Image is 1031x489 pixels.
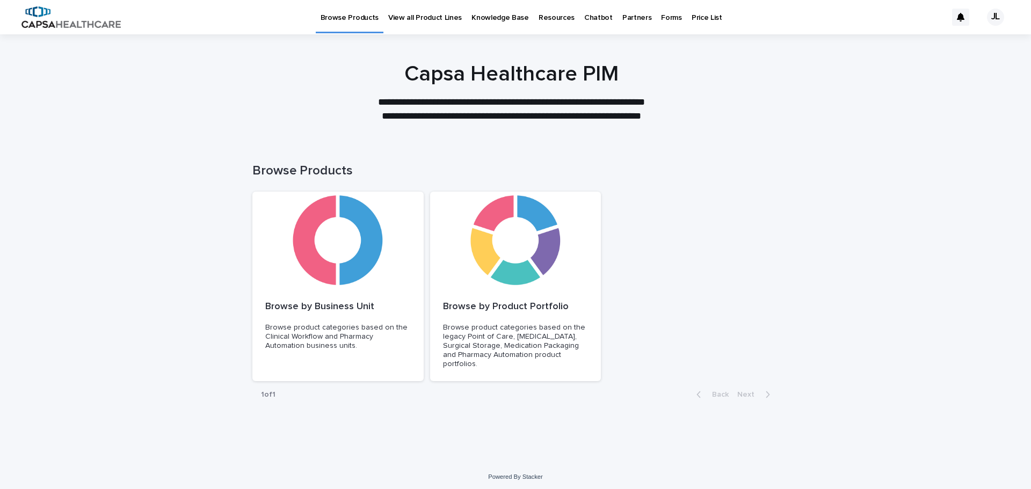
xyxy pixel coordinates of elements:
[265,301,411,313] p: Browse by Business Unit
[252,192,424,382] a: Browse by Business UnitBrowse product categories based on the Clinical Workflow and Pharmacy Auto...
[488,473,542,480] a: Powered By Stacker
[430,192,601,382] a: Browse by Product PortfolioBrowse product categories based on the legacy Point of Care, [MEDICAL_...
[706,391,729,398] span: Back
[265,323,411,350] p: Browse product categories based on the Clinical Workflow and Pharmacy Automation business units.
[737,391,761,398] span: Next
[252,382,284,408] p: 1 of 1
[688,390,733,399] button: Back
[733,390,779,399] button: Next
[249,61,775,87] h1: Capsa Healthcare PIM
[987,9,1004,26] div: JL
[252,163,779,179] h1: Browse Products
[443,301,589,313] p: Browse by Product Portfolio
[443,323,589,368] p: Browse product categories based on the legacy Point of Care, [MEDICAL_DATA], Surgical Storage, Me...
[21,6,121,28] img: B5p4sRfuTuC72oLToeu7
